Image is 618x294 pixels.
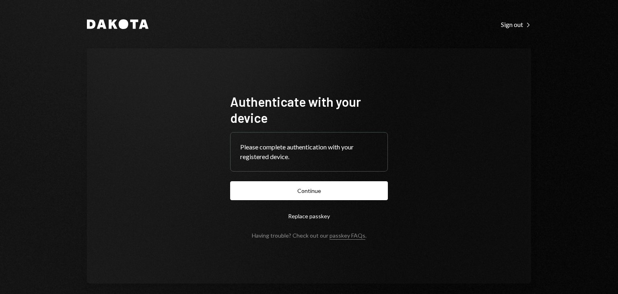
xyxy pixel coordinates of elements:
[501,20,531,29] a: Sign out
[230,181,388,200] button: Continue
[501,21,531,29] div: Sign out
[330,232,365,240] a: passkey FAQs
[252,232,367,239] div: Having trouble? Check out our .
[240,142,378,161] div: Please complete authentication with your registered device.
[230,207,388,226] button: Replace passkey
[230,93,388,126] h1: Authenticate with your device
